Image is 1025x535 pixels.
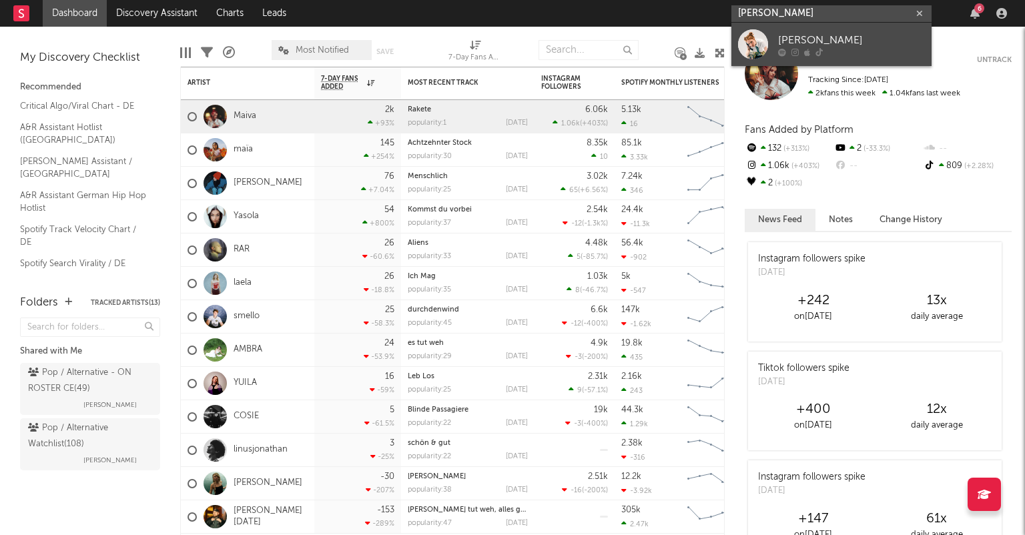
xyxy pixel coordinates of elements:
[566,352,608,361] div: ( )
[681,167,741,200] svg: Chart title
[591,306,608,314] div: 6.6k
[977,53,1012,67] button: Untrack
[234,278,252,289] a: laela
[408,79,508,87] div: Most Recent Track
[408,353,452,360] div: popularity: 29
[568,252,608,261] div: ( )
[408,320,452,327] div: popularity: 45
[390,406,394,414] div: 5
[234,111,256,122] a: Maiva
[384,205,394,214] div: 54
[408,273,436,280] a: Ich Mag
[408,506,528,514] div: nix tut weh, alles gut.
[621,506,641,514] div: 305k
[875,402,998,418] div: 12 x
[20,256,147,271] a: Spotify Search Virality / DE
[20,79,160,95] div: Recommended
[681,267,741,300] svg: Chart title
[583,320,606,328] span: -400 %
[731,5,932,22] input: Search for artists
[506,219,528,227] div: [DATE]
[20,222,147,249] a: Spotify Track Velocity Chart / DE
[569,386,608,394] div: ( )
[362,219,394,227] div: +800 %
[866,209,956,231] button: Change History
[377,506,394,514] div: -153
[621,339,643,348] div: 19.8k
[758,470,866,484] div: Instagram followers spike
[862,145,890,153] span: -33.3 %
[584,387,606,394] span: -57.1 %
[506,453,528,460] div: [DATE]
[234,177,302,189] a: [PERSON_NAME]
[506,119,528,127] div: [DATE]
[20,344,160,360] div: Shared with Me
[408,440,450,447] a: schön & gut
[923,140,1012,157] div: --
[506,286,528,294] div: [DATE]
[408,506,530,514] a: [PERSON_NAME] tut weh, alles gut.
[621,186,643,195] div: 346
[506,253,528,260] div: [DATE]
[408,239,528,247] div: Aliens
[681,300,741,334] svg: Chart title
[808,76,888,84] span: Tracking Since: [DATE]
[577,387,582,394] span: 9
[370,386,394,394] div: -59 %
[83,397,137,413] span: [PERSON_NAME]
[234,378,257,389] a: YUILA
[364,419,394,428] div: -61.5 %
[506,320,528,327] div: [DATE]
[588,372,608,381] div: 2.31k
[408,306,528,314] div: durchdenwind
[621,372,642,381] div: 2.16k
[574,420,581,428] span: -3
[376,48,394,55] button: Save
[621,79,721,87] div: Spotify Monthly Listeners
[681,334,741,367] svg: Chart title
[408,440,528,447] div: schön & gut
[364,319,394,328] div: -58.3 %
[234,311,260,322] a: smello
[621,172,643,181] div: 7.24k
[970,8,980,19] button: 6
[506,420,528,427] div: [DATE]
[588,472,608,481] div: 2.51k
[781,145,809,153] span: +313 %
[875,511,998,527] div: 61 x
[569,187,578,194] span: 65
[408,420,451,427] div: popularity: 22
[587,172,608,181] div: 3.02k
[91,300,160,306] button: Tracked Artists(13)
[561,120,580,127] span: 1.06k
[408,106,431,113] a: Rakete
[621,153,648,161] div: 3.33k
[506,520,528,527] div: [DATE]
[875,293,998,309] div: 13 x
[408,173,528,180] div: Menschlich
[833,140,922,157] div: 2
[584,220,606,227] span: -1.3k %
[789,163,819,170] span: +403 %
[580,187,606,194] span: +6.56 %
[562,486,608,494] div: ( )
[758,252,866,266] div: Instagram followers spike
[553,119,608,127] div: ( )
[448,33,502,72] div: 7-Day Fans Added (7-Day Fans Added)
[681,133,741,167] svg: Chart title
[234,244,250,255] a: RAR
[385,372,394,381] div: 16
[408,373,528,380] div: Leb Los
[385,306,394,314] div: 25
[745,157,833,175] div: 1.06k
[408,139,528,147] div: Achtzehnter Stock
[180,33,191,72] div: Edit Columns
[234,344,262,356] a: AMBRA
[758,376,849,389] div: [DATE]
[587,272,608,281] div: 1.03k
[621,239,643,247] div: 56.4k
[591,339,608,348] div: 4.9k
[621,286,646,295] div: -547
[364,286,394,294] div: -18.8 %
[408,139,472,147] a: Achtzehnter Stock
